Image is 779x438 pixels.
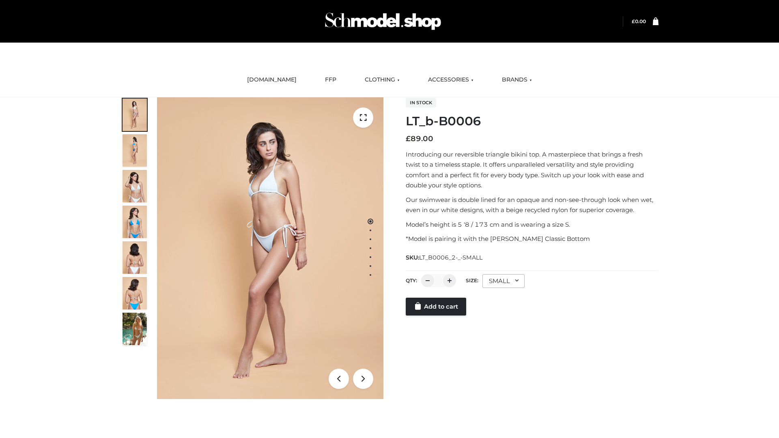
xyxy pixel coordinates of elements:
bdi: 89.00 [406,134,433,143]
span: LT_B0006_2-_-SMALL [419,254,482,261]
img: ArielClassicBikiniTop_CloudNine_AzureSky_OW114ECO_3-scaled.jpg [123,170,147,202]
label: Size: [466,277,478,283]
a: [DOMAIN_NAME] [241,71,303,89]
img: Arieltop_CloudNine_AzureSky2.jpg [123,313,147,345]
p: Introducing our reversible triangle bikini top. A masterpiece that brings a fresh twist to a time... [406,149,658,191]
p: Model’s height is 5 ‘8 / 173 cm and is wearing a size S. [406,219,658,230]
p: Our swimwear is double lined for an opaque and non-see-through look when wet, even in our white d... [406,195,658,215]
img: ArielClassicBikiniTop_CloudNine_AzureSky_OW114ECO_1-scaled.jpg [123,99,147,131]
h1: LT_b-B0006 [406,114,658,129]
a: BRANDS [496,71,538,89]
a: FFP [319,71,342,89]
div: SMALL [482,274,525,288]
span: In stock [406,98,436,107]
span: £ [406,134,411,143]
a: CLOTHING [359,71,406,89]
a: ACCESSORIES [422,71,480,89]
a: Add to cart [406,298,466,316]
a: £0.00 [632,18,646,24]
span: £ [632,18,635,24]
span: SKU: [406,253,483,262]
label: QTY: [406,277,417,283]
img: ArielClassicBikiniTop_CloudNine_AzureSky_OW114ECO_7-scaled.jpg [123,241,147,274]
bdi: 0.00 [632,18,646,24]
p: *Model is pairing it with the [PERSON_NAME] Classic Bottom [406,234,658,244]
img: Schmodel Admin 964 [322,5,444,37]
img: ArielClassicBikiniTop_CloudNine_AzureSky_OW114ECO_2-scaled.jpg [123,134,147,167]
img: ArielClassicBikiniTop_CloudNine_AzureSky_OW114ECO_1 [157,97,383,399]
img: ArielClassicBikiniTop_CloudNine_AzureSky_OW114ECO_8-scaled.jpg [123,277,147,309]
img: ArielClassicBikiniTop_CloudNine_AzureSky_OW114ECO_4-scaled.jpg [123,206,147,238]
